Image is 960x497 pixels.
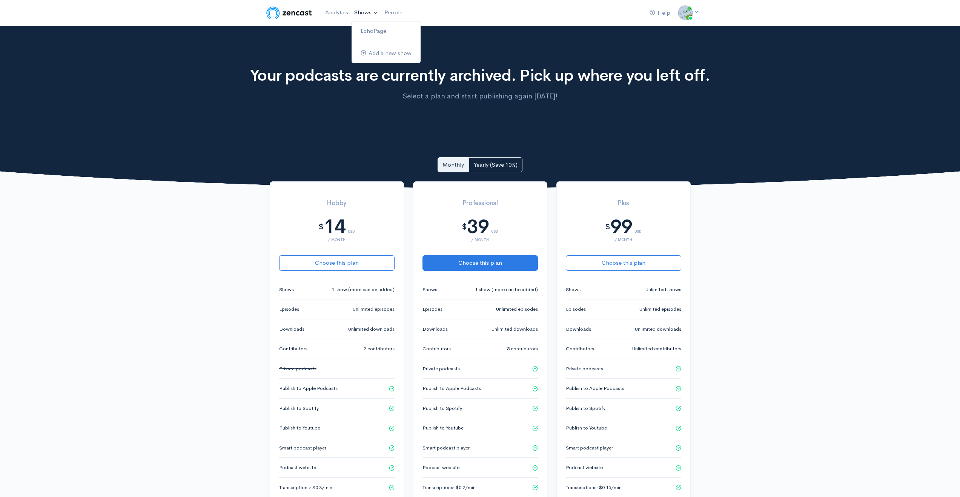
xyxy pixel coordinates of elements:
[566,464,603,471] small: Podcast website
[279,305,299,313] small: Episodes
[422,484,476,491] small: Transcriptions: $0.2/min
[605,223,610,231] div: $
[422,305,442,313] small: Episodes
[566,444,613,452] small: Smart podcast player
[279,405,319,412] small: Publish to Spotify
[352,47,421,60] a: Add a new show
[351,21,421,63] ul: Shows
[265,5,313,20] img: ZenCast Logo
[279,238,395,242] div: / month
[566,484,622,491] small: Transcriptions: $0.15/min
[322,5,351,21] a: Analytics
[352,25,421,38] a: EchoPage
[647,5,673,21] a: Help
[422,255,538,271] button: Choose this plan
[678,5,693,20] img: ...
[566,345,594,353] small: Contributors
[438,157,469,173] a: Monthly
[566,365,603,373] small: Private podcasts
[566,305,586,313] small: Episodes
[318,223,324,231] div: $
[462,223,467,231] div: $
[381,5,406,21] a: People
[279,484,332,491] small: Transcriptions: $0.3/min
[639,305,681,313] small: Unlimited episodes
[566,325,591,333] small: Downloads
[422,365,460,373] small: Private podcasts
[279,385,338,392] small: Publish to Apple Podcasts
[422,238,538,242] div: / month
[279,200,395,207] h3: Hobby
[496,305,538,313] small: Unlimited episodes
[566,385,624,392] small: Publish to Apple Podcasts
[348,220,355,233] div: USD
[351,5,381,21] a: Shows
[364,345,395,353] small: 2 contributors
[279,464,316,471] small: Podcast website
[422,345,451,353] small: Contributors
[467,216,489,238] div: 39
[422,424,464,432] small: Publish to Youtube
[279,424,320,432] small: Publish to Youtube
[279,444,326,452] small: Smart podcast player
[507,345,538,353] small: 5 contributors
[469,157,522,173] a: Yearly (Save 10%)
[244,67,716,84] h1: Your podcasts are currently archived. Pick up where you left off.
[332,286,395,293] small: 1 show (more can be added)
[348,325,395,333] small: Unlimited downloads
[279,325,304,333] small: Downloads
[422,464,459,471] small: Podcast website
[632,345,681,353] small: Unlimited contributors
[635,325,681,333] small: Unlimited downloads
[475,286,538,293] small: 1 show (more can be added)
[279,365,316,372] s: Private podcasts
[491,220,498,233] div: USD
[422,286,437,293] small: Shows
[610,216,632,238] div: 99
[279,286,294,293] small: Shows
[566,200,681,207] h3: Plus
[566,405,605,412] small: Publish to Spotify
[566,286,581,293] small: Shows
[422,405,462,412] small: Publish to Spotify
[422,385,481,392] small: Publish to Apple Podcasts
[279,345,307,353] small: Contributors
[244,91,716,101] p: Select a plan and start publishing again [DATE]!
[645,286,681,293] small: Unlimited shows
[279,255,395,271] button: Choose this plan
[353,305,395,313] small: Unlimited episodes
[634,220,642,233] div: USD
[422,200,538,207] h3: Professional
[422,444,470,452] small: Smart podcast player
[566,255,681,271] button: Choose this plan
[422,325,448,333] small: Downloads
[492,325,538,333] small: Unlimited downloads
[324,216,346,238] div: 14
[566,424,607,432] small: Publish to Youtube
[566,238,681,242] div: / month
